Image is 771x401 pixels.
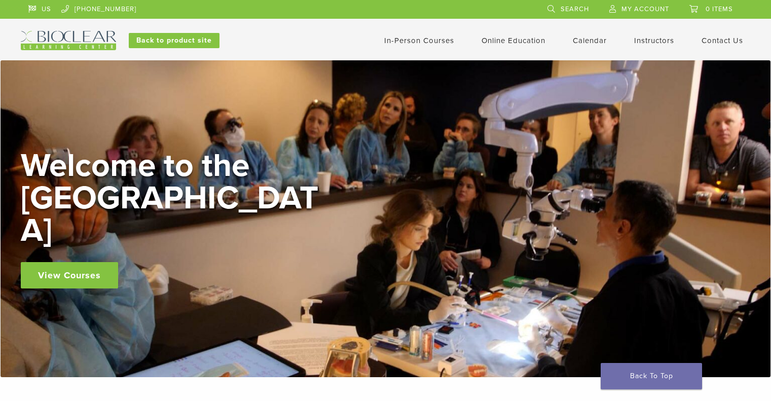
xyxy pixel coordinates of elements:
a: View Courses [21,262,118,288]
a: Instructors [634,36,674,45]
a: In-Person Courses [384,36,454,45]
a: Calendar [573,36,607,45]
a: Back To Top [601,363,702,389]
a: Back to product site [129,33,219,48]
span: Search [561,5,589,13]
img: Bioclear [21,31,116,50]
span: My Account [621,5,669,13]
a: Online Education [482,36,545,45]
span: 0 items [706,5,733,13]
h2: Welcome to the [GEOGRAPHIC_DATA] [21,150,325,247]
a: Contact Us [702,36,743,45]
